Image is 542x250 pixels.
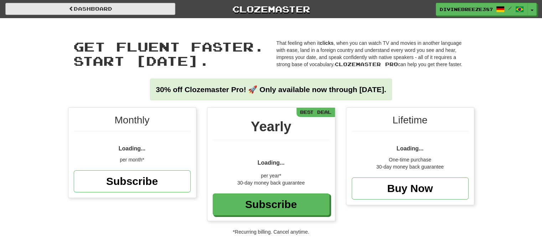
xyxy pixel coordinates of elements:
a: Clozemaster [186,3,356,15]
div: 30-day money back guarantee [352,163,469,170]
a: Subscribe [74,170,191,192]
a: DivineBreeze3878 / [436,3,528,16]
a: Buy Now [352,177,469,200]
div: Yearly [213,117,330,140]
span: Clozemaster Pro [335,61,398,67]
div: per month* [74,156,191,163]
strong: 30% off Clozemaster Pro! 🚀 Only available now through [DATE]. [156,85,386,94]
a: Subscribe [213,193,330,216]
span: Loading... [397,145,424,151]
a: Dashboard [5,3,175,15]
div: per year* [213,172,330,179]
strong: clicks [320,40,334,46]
div: Best Deal [296,108,335,117]
div: Lifetime [352,113,469,131]
div: Monthly [74,113,191,131]
span: DivineBreeze3878 [440,6,492,12]
div: One-time purchase [352,156,469,163]
div: 30-day money back guarantee [213,179,330,186]
span: / [508,6,512,11]
span: Loading... [258,160,285,166]
span: Loading... [119,145,146,151]
span: Get fluent faster. Start [DATE]. [73,39,264,68]
p: That feeling when it , when you can watch TV and movies in another language with ease, land in a ... [277,39,469,68]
